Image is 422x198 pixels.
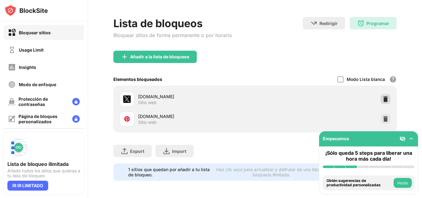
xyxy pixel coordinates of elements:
[138,113,255,120] div: [DOMAIN_NAME]
[319,21,338,26] div: Redirigir
[113,17,232,30] div: Lista de bloqueos
[19,30,51,35] div: Bloquear sitios
[123,95,131,103] img: favicons
[113,77,162,82] div: Elementos bloqueados
[138,100,157,105] div: Sitio web
[19,96,67,107] div: Protección de contraseñas
[323,136,349,141] div: Empecemos
[7,136,30,158] img: push-block-list.svg
[72,98,80,105] img: lock-menu.svg
[394,178,412,188] button: Hazlo
[128,167,210,177] div: 1 sitios que quedan por añadir a tu lista de bloqueo.
[138,120,157,125] div: Sitio web
[19,82,56,87] div: Modo de enfoque
[8,46,16,54] img: time-usage-off.svg
[130,149,144,154] div: Export
[123,115,131,123] img: favicons
[7,181,48,191] div: IR IR LIMITADO
[7,161,80,167] div: Lista de bloqueo ilimitada
[399,136,406,142] img: eye-not-visible.svg
[323,150,414,162] div: ¡Sólo queda 5 steps para liberar una hora más cada día!
[8,29,16,36] img: block-on.svg
[19,114,67,124] div: Página de bloques personalizados
[138,93,255,100] div: [DOMAIN_NAME]
[327,179,392,187] div: Obtén sugerencias de productividad personalizadas
[214,167,329,177] div: Haz clic aquí para actualizar y disfrutar de una lista de bloqueos ilimitada.
[7,168,80,178] div: Añade todos los sitios que quieras a tu lista de bloqueo
[72,115,80,123] img: lock-menu.svg
[4,4,48,17] img: logo-blocksite.svg
[347,77,385,82] div: Modo Lista blanca
[8,81,16,88] img: focus-off.svg
[130,54,189,59] div: Añadir a la lista de bloqueos
[366,21,389,26] div: Programar
[8,115,15,123] img: customize-block-page-off.svg
[19,47,44,53] div: Usage Limit
[408,136,414,142] img: omni-setup-toggle.svg
[8,98,15,105] img: password-protection-off.svg
[172,149,186,154] div: Import
[113,32,232,38] div: Bloquear sitios de forma permanente o por horario
[8,63,16,71] img: insights-off.svg
[19,65,36,70] div: Insights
